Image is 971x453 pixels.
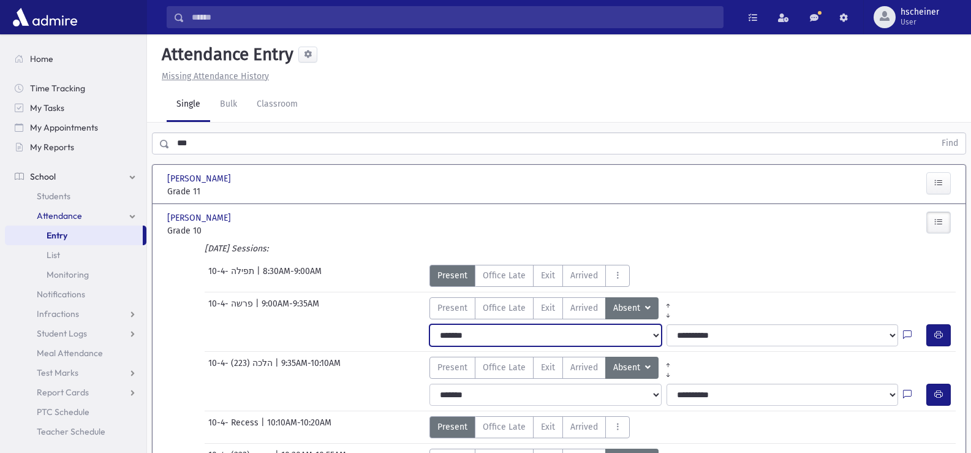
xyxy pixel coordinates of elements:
span: Absent [613,361,643,375]
span: Teacher Schedule [37,426,105,437]
a: My Appointments [5,118,146,137]
span: Student Logs [37,328,87,339]
a: Student Logs [5,324,146,343]
span: Grade 10 [167,224,288,237]
a: School [5,167,146,186]
span: Students [37,191,70,202]
span: Present [437,269,467,282]
button: Absent [605,357,659,379]
a: My Reports [5,137,146,157]
span: Present [437,361,467,374]
a: Report Cards [5,383,146,402]
span: Present [437,302,467,314]
a: Infractions [5,304,146,324]
span: Exit [541,361,555,374]
span: Office Late [483,269,526,282]
span: Notifications [37,289,85,300]
span: | [275,357,281,379]
a: All Prior [659,297,678,307]
span: | [257,265,263,287]
span: | [261,416,267,438]
span: | [255,297,262,319]
a: Test Marks [5,363,146,383]
span: Arrived [570,302,598,314]
span: [PERSON_NAME] [167,211,233,224]
span: 10-4- הלכה (223) [208,357,275,379]
a: PTC Schedule [5,402,146,422]
a: List [5,245,146,265]
a: Bulk [210,88,247,122]
span: Absent [613,302,643,315]
span: PTC Schedule [37,406,89,417]
span: 10:10AM-10:20AM [267,416,331,438]
a: Meal Attendance [5,343,146,363]
span: Monitoring [47,269,89,280]
span: School [30,171,56,182]
div: AttTypes [429,297,678,319]
span: Meal Attendance [37,348,103,359]
span: User [901,17,939,27]
span: 10-4- Recess [208,416,261,438]
span: My Appointments [30,122,98,133]
span: 8:30AM-9:00AM [263,265,322,287]
a: Students [5,186,146,206]
span: List [47,249,60,261]
h5: Attendance Entry [157,44,293,65]
span: Test Marks [37,367,78,378]
span: Office Late [483,361,526,374]
a: Teacher Schedule [5,422,146,441]
a: All Later [659,307,678,317]
button: Absent [605,297,659,319]
span: Arrived [570,421,598,433]
i: [DATE] Sessions: [205,243,268,254]
span: Report Cards [37,387,89,398]
span: My Tasks [30,102,64,113]
span: Exit [541,302,555,314]
span: Present [437,421,467,433]
span: Exit [541,421,555,433]
a: Single [167,88,210,122]
span: [PERSON_NAME] [167,172,233,185]
span: 10-4- תפילה [208,265,257,287]
span: Office Late [483,421,526,433]
a: My Tasks [5,98,146,118]
span: Arrived [570,269,598,282]
span: Attendance [37,210,82,221]
span: Exit [541,269,555,282]
div: AttTypes [429,416,630,438]
div: AttTypes [429,265,630,287]
span: Office Late [483,302,526,314]
span: My Reports [30,142,74,153]
span: Home [30,53,53,64]
a: Notifications [5,284,146,304]
span: Arrived [570,361,598,374]
a: Home [5,49,146,69]
span: Time Tracking [30,83,85,94]
span: Entry [47,230,67,241]
span: Infractions [37,308,79,319]
a: Time Tracking [5,78,146,98]
a: Attendance [5,206,146,226]
a: Classroom [247,88,308,122]
span: 9:35AM-10:10AM [281,357,341,379]
a: Missing Attendance History [157,71,269,82]
u: Missing Attendance History [162,71,269,82]
span: Grade 11 [167,185,288,198]
span: hscheiner [901,7,939,17]
input: Search [184,6,723,28]
span: 10-4- פרשה [208,297,255,319]
span: 9:00AM-9:35AM [262,297,319,319]
div: AttTypes [429,357,678,379]
img: AdmirePro [10,5,80,29]
a: Monitoring [5,265,146,284]
a: Entry [5,226,143,245]
button: Find [934,133,965,154]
